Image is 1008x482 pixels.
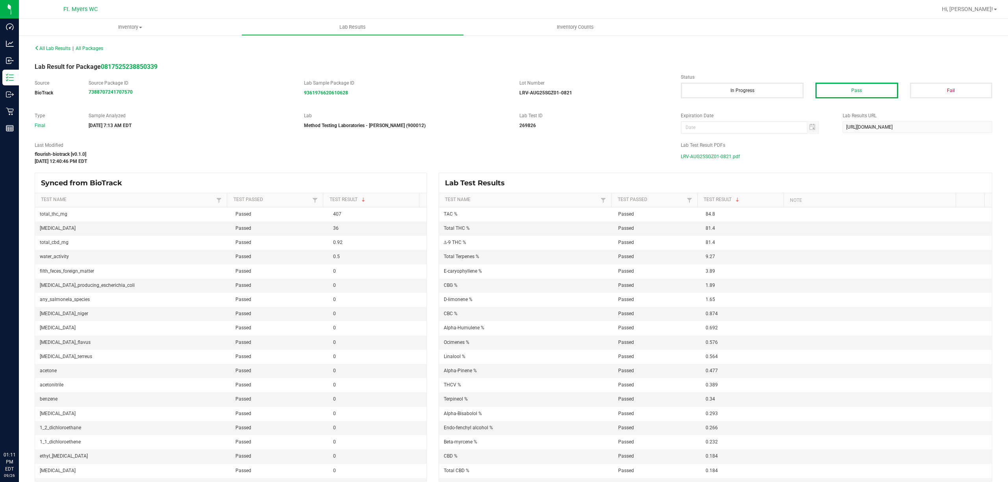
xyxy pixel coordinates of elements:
[843,112,992,119] label: Lab Results URL
[706,425,718,430] span: 0.266
[63,6,98,13] span: Ft. Myers WC
[235,354,251,359] span: Passed
[304,123,426,128] strong: Method Testing Laboratories - [PERSON_NAME] (900012)
[333,368,336,373] span: 0
[235,268,251,274] span: Passed
[40,396,57,402] span: benzene
[4,451,15,473] p: 01:11 PM EDT
[444,297,472,302] span: D-limonene %
[618,240,634,245] span: Passed
[235,311,251,316] span: Passed
[6,57,14,65] inline-svg: Inbound
[598,195,608,205] a: Filter
[784,193,956,207] th: Note
[618,439,634,445] span: Passed
[333,311,336,316] span: 0
[706,240,715,245] span: 81.4
[706,354,718,359] span: 0.564
[35,79,77,87] label: Source
[706,268,715,274] span: 3.89
[444,254,479,259] span: Total Terpenes %
[618,396,634,402] span: Passed
[681,83,804,98] button: In Progress
[519,79,669,87] label: Lot Number
[333,340,336,345] span: 0
[233,197,310,203] a: Test PassedSortable
[235,211,251,217] span: Passed
[706,411,718,416] span: 0.293
[41,179,128,187] span: Synced from BioTrack
[444,439,477,445] span: Beta-myrcene %
[235,325,251,331] span: Passed
[681,74,992,81] label: Status
[304,90,348,96] strong: 9361976620610628
[19,19,241,35] a: Inventory
[706,254,715,259] span: 9.27
[618,254,634,259] span: Passed
[618,197,685,203] a: Test PassedSortable
[35,151,86,157] strong: flourish-biotrack [v0.1.0]
[618,354,634,359] span: Passed
[706,211,715,217] span: 84.8
[333,325,336,331] span: 0
[333,382,336,388] span: 0
[214,195,224,205] a: Filter
[235,396,251,402] span: Passed
[40,368,57,373] span: acetone
[40,283,135,288] span: [MEDICAL_DATA]_producing_escherichia_coli
[304,79,508,87] label: Lab Sample Package ID
[706,368,718,373] span: 0.477
[444,240,466,245] span: Δ-9 THC %
[618,325,634,331] span: Passed
[241,19,464,35] a: Lab Results
[235,283,251,288] span: Passed
[19,24,241,31] span: Inventory
[235,225,251,231] span: Passed
[330,197,416,203] a: Test ResultSortable
[618,297,634,302] span: Passed
[618,283,634,288] span: Passed
[235,240,251,245] span: Passed
[235,439,251,445] span: Passed
[40,225,76,231] span: [MEDICAL_DATA]
[40,240,69,245] span: total_cbd_mg
[333,268,336,274] span: 0
[333,439,336,445] span: 0
[618,425,634,430] span: Passed
[444,468,469,473] span: Total CBD %
[942,6,993,12] span: Hi, [PERSON_NAME]!
[618,453,634,459] span: Passed
[444,211,458,217] span: TAC %
[444,283,458,288] span: CBG %
[706,283,715,288] span: 1.89
[706,325,718,331] span: 0.692
[40,254,69,259] span: water_activity
[444,382,461,388] span: THCV %
[235,453,251,459] span: Passed
[235,468,251,473] span: Passed
[89,112,292,119] label: Sample Analyzed
[444,354,465,359] span: Linalool %
[519,112,669,119] label: Lab Test ID
[685,195,694,205] a: Filter
[76,46,103,51] span: All Packages
[89,123,132,128] strong: [DATE] 7:13 AM EDT
[89,89,133,95] a: 7388707241707570
[444,453,458,459] span: CBD %
[618,368,634,373] span: Passed
[734,197,741,203] span: Sortable
[618,211,634,217] span: Passed
[40,354,92,359] span: [MEDICAL_DATA]_terreus
[40,468,76,473] span: [MEDICAL_DATA]
[333,240,343,245] span: 0.92
[333,425,336,430] span: 0
[8,419,31,443] iframe: Resource center
[706,382,718,388] span: 0.389
[546,24,604,31] span: Inventory Counts
[681,151,740,163] span: LRV-AUG25SGZ01-0821.pdf
[333,411,336,416] span: 0
[101,63,157,70] strong: 0817525238850339
[618,311,634,316] span: Passed
[40,268,94,274] span: filth_feces_foreign_matter
[618,468,634,473] span: Passed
